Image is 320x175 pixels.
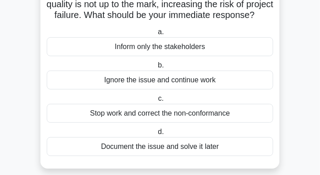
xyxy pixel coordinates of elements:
[47,71,273,90] div: Ignore the issue and continue work
[47,137,273,156] div: Document the issue and solve it later
[158,128,164,135] span: d.
[47,104,273,123] div: Stop work and correct the non-conformance
[158,94,164,102] span: c.
[158,28,164,36] span: a.
[47,37,273,56] div: Inform only the stakeholders
[158,61,164,69] span: b.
